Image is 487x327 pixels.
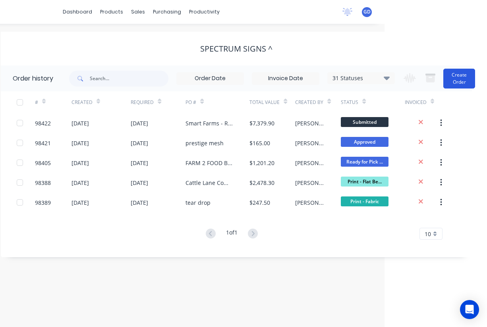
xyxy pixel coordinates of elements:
[35,159,51,167] div: 98405
[341,177,388,187] span: Print - Flat Be...
[131,91,186,113] div: Required
[295,119,325,127] div: [PERSON_NAME]
[249,91,295,113] div: Total Value
[186,159,234,167] div: FARM 2 FOOD Banners
[249,198,270,207] div: $247.50
[249,119,274,127] div: $7,379.90
[72,119,89,127] div: [DATE]
[249,179,274,187] div: $2,478.30
[341,117,388,127] span: Submitted
[72,198,89,207] div: [DATE]
[341,196,388,206] span: Print - Fabric
[249,139,270,147] div: $165.00
[131,159,148,167] div: [DATE]
[35,139,51,147] div: 98421
[35,91,72,113] div: #
[186,119,234,127] div: Smart Farms - RAS corflute and PVC
[200,44,272,54] div: SPECTRUM SIGNS ^
[295,91,341,113] div: Created By
[131,198,148,207] div: [DATE]
[328,74,394,83] div: 31 Statuses
[72,159,89,167] div: [DATE]
[363,8,371,15] span: GD
[186,198,211,207] div: tear drop
[72,179,89,187] div: [DATE]
[35,99,38,106] div: #
[131,119,148,127] div: [DATE]
[127,6,149,18] div: sales
[405,99,427,106] div: Invoiced
[90,71,168,87] input: Search...
[295,139,325,147] div: [PERSON_NAME]
[249,99,280,106] div: Total Value
[341,137,388,147] span: Approved
[35,198,51,207] div: 98389
[226,228,238,240] div: 1 of 1
[35,119,51,127] div: 98422
[425,230,431,238] span: 10
[341,99,358,106] div: Status
[96,6,127,18] div: products
[177,73,244,85] input: Order Date
[72,139,89,147] div: [DATE]
[295,198,325,207] div: [PERSON_NAME]
[72,99,93,106] div: Created
[186,99,196,106] div: PO #
[59,6,96,18] a: dashboard
[295,99,323,106] div: Created By
[295,179,325,187] div: [PERSON_NAME]
[185,6,224,18] div: productivity
[252,73,319,85] input: Invoice Date
[341,91,405,113] div: Status
[131,139,148,147] div: [DATE]
[186,139,224,147] div: prestige mesh
[341,157,388,167] span: Ready for Pick ...
[149,6,185,18] div: purchasing
[13,74,53,83] div: Order history
[186,179,234,187] div: Cattle Lane Composite Panel - RAS
[131,99,154,106] div: Required
[249,159,274,167] div: $1,201.20
[186,91,249,113] div: PO #
[443,69,475,88] button: Create Order
[295,159,325,167] div: [PERSON_NAME]
[131,179,148,187] div: [DATE]
[72,91,131,113] div: Created
[460,300,479,319] div: Open Intercom Messenger
[405,91,441,113] div: Invoiced
[35,179,51,187] div: 98388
